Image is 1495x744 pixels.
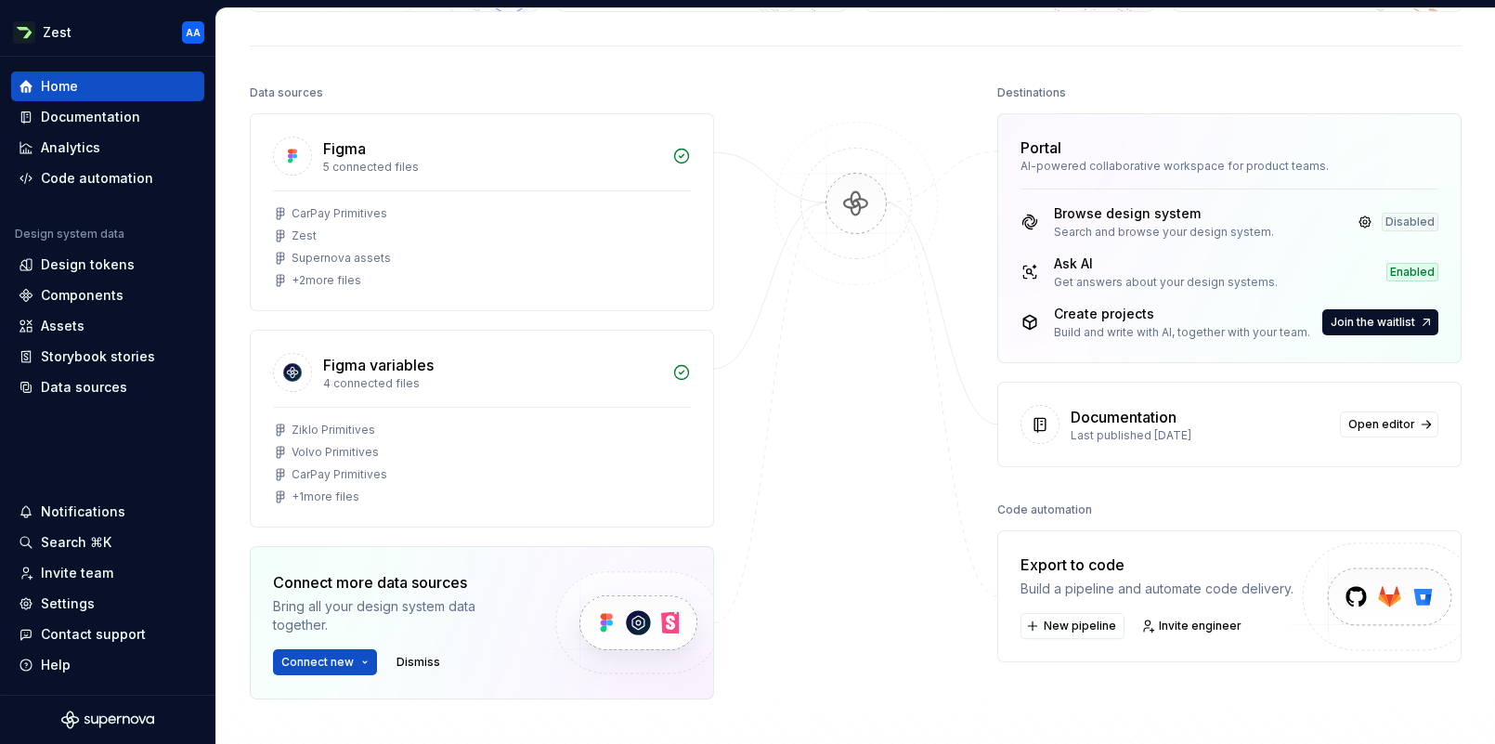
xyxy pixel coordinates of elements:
[281,655,354,670] span: Connect new
[1071,428,1329,443] div: Last published [DATE]
[273,649,377,675] button: Connect new
[11,497,204,527] button: Notifications
[1386,263,1438,281] div: Enabled
[11,163,204,193] a: Code automation
[11,620,204,649] button: Contact support
[11,250,204,280] a: Design tokens
[1020,613,1124,639] button: New pipeline
[1054,255,1278,273] div: Ask AI
[1020,137,1061,159] div: Portal
[41,169,153,188] div: Code automation
[41,564,113,582] div: Invite team
[292,206,387,221] div: CarPay Primitives
[1054,325,1310,340] div: Build and write with AI, together with your team.
[250,330,714,528] a: Figma variables4 connected filesZiklo PrimitivesVolvo PrimitivesCarPay Primitives+1more files
[273,597,524,634] div: Bring all your design system data together.
[997,497,1092,523] div: Code automation
[1071,406,1176,428] div: Documentation
[396,655,440,670] span: Dismiss
[41,625,146,644] div: Contact support
[250,80,323,106] div: Data sources
[11,342,204,372] a: Storybook stories
[323,354,434,376] div: Figma variables
[186,25,201,40] div: AA
[1348,417,1415,432] span: Open editor
[11,372,204,402] a: Data sources
[1054,305,1310,323] div: Create projects
[61,711,154,729] svg: Supernova Logo
[292,445,379,460] div: Volvo Primitives
[41,503,125,521] div: Notifications
[41,347,155,366] div: Storybook stories
[41,656,71,674] div: Help
[292,467,387,482] div: CarPay Primitives
[1136,613,1250,639] a: Invite engineer
[323,160,661,175] div: 5 connected files
[11,133,204,163] a: Analytics
[292,423,375,437] div: Ziklo Primitives
[273,571,524,594] div: Connect more data sources
[1044,619,1116,633] span: New pipeline
[41,77,78,96] div: Home
[292,273,361,288] div: + 2 more files
[292,489,359,504] div: + 1 more files
[323,137,366,160] div: Figma
[41,138,100,157] div: Analytics
[1331,315,1415,330] span: Join the waitlist
[997,80,1066,106] div: Destinations
[41,286,123,305] div: Components
[41,533,111,552] div: Search ⌘K
[11,72,204,101] a: Home
[292,251,391,266] div: Supernova assets
[41,108,140,126] div: Documentation
[41,378,127,397] div: Data sources
[4,12,212,52] button: ZestAA
[1020,159,1438,174] div: AI-powered collaborative workspace for product teams.
[1020,554,1293,576] div: Export to code
[13,21,35,44] img: 845e64b5-cf6c-40e8-a5f3-aaa2a69d7a99.png
[11,650,204,680] button: Help
[1322,309,1438,335] button: Join the waitlist
[1340,411,1438,437] a: Open editor
[1382,213,1438,231] div: Disabled
[1020,580,1293,598] div: Build a pipeline and automate code delivery.
[11,102,204,132] a: Documentation
[11,558,204,588] a: Invite team
[250,113,714,311] a: Figma5 connected filesCarPay PrimitivesZestSupernova assets+2more files
[41,255,135,274] div: Design tokens
[1159,619,1241,633] span: Invite engineer
[41,317,84,335] div: Assets
[388,649,448,675] button: Dismiss
[11,589,204,619] a: Settings
[1054,225,1274,240] div: Search and browse your design system.
[41,594,95,613] div: Settings
[43,23,71,42] div: Zest
[1054,275,1278,290] div: Get answers about your design systems.
[323,376,661,391] div: 4 connected files
[1054,204,1274,223] div: Browse design system
[15,227,124,241] div: Design system data
[11,528,204,557] button: Search ⌘K
[11,311,204,341] a: Assets
[292,228,317,243] div: Zest
[11,281,204,310] a: Components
